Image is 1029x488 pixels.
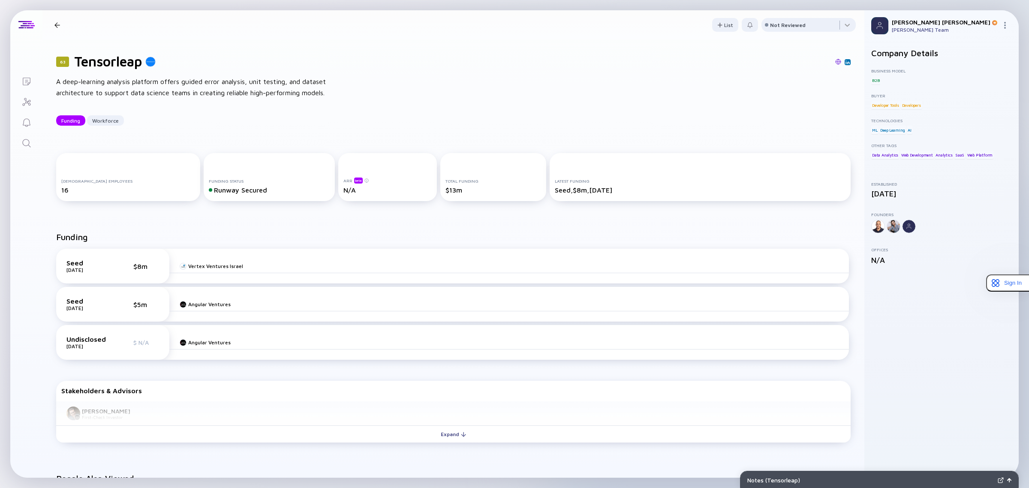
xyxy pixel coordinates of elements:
[445,186,541,194] div: $13m
[56,115,85,126] button: Funding
[892,27,998,33] div: [PERSON_NAME] Team
[954,151,965,159] div: SaaS
[180,301,231,307] a: Angular Ventures
[747,476,994,484] div: Notes ( Tensorleap )
[871,118,1012,123] div: Technologies
[770,22,806,28] div: Not Reviewed
[188,301,231,307] div: Angular Ventures
[56,76,331,98] div: A deep-learning analysis platform offers guided error analysis, unit testing, and dataset archite...
[935,151,953,159] div: Analytics
[133,339,159,346] div: $ N/A
[10,70,42,91] a: Lists
[188,263,243,269] div: Vertex Ventures Israel
[966,151,994,159] div: Web Platform
[892,18,998,26] div: [PERSON_NAME] [PERSON_NAME]
[871,126,879,134] div: ML
[871,247,1012,252] div: Offices
[209,178,330,184] div: Funding Status
[871,143,1012,148] div: Other Tags
[871,189,1012,198] div: [DATE]
[901,101,922,109] div: Developers
[188,339,231,346] div: Angular Ventures
[87,115,124,126] button: Workforce
[354,178,363,184] div: beta
[1007,478,1011,482] img: Open Notes
[61,186,195,194] div: 16
[66,335,109,343] div: Undisclosed
[871,181,1012,187] div: Established
[871,101,900,109] div: Developer Tools
[445,178,541,184] div: Total Funding
[66,343,109,349] div: [DATE]
[133,301,159,308] div: $5m
[871,93,1012,98] div: Buyer
[66,259,109,267] div: Seed
[1002,22,1008,29] img: Menu
[555,186,845,194] div: Seed, $8m, [DATE]
[66,297,109,305] div: Seed
[871,68,1012,73] div: Business Model
[74,53,142,69] h1: Tensorleap
[10,132,42,153] a: Search
[10,91,42,111] a: Investor Map
[56,114,85,127] div: Funding
[180,263,243,269] a: Vertex Ventures Israel
[61,387,845,395] div: Stakeholders & Advisors
[845,60,850,64] img: Tensorleap Linkedin Page
[66,305,109,311] div: [DATE]
[61,178,195,184] div: [DEMOGRAPHIC_DATA] Employees
[87,114,124,127] div: Workforce
[879,126,906,134] div: Deep Learning
[180,339,231,346] a: Angular Ventures
[907,126,912,134] div: AI
[871,76,880,84] div: B2B
[712,18,738,32] button: List
[555,178,845,184] div: Latest Funding
[56,232,88,242] h2: Funding
[871,256,1012,265] div: N/A
[56,425,851,443] button: Expand
[56,473,851,483] h2: People Also Viewed
[10,111,42,132] a: Reminders
[436,428,471,441] div: Expand
[209,186,330,194] div: Runway Secured
[998,477,1004,483] img: Expand Notes
[871,17,888,34] img: Profile Picture
[343,186,431,194] div: N/A
[900,151,934,159] div: Web Development
[56,57,69,67] div: 63
[871,212,1012,217] div: Founders
[835,59,841,65] img: Tensorleap Website
[343,177,431,184] div: ARR
[871,151,899,159] div: Data Analytics
[66,267,109,273] div: [DATE]
[871,48,1012,58] h2: Company Details
[133,262,159,270] div: $8m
